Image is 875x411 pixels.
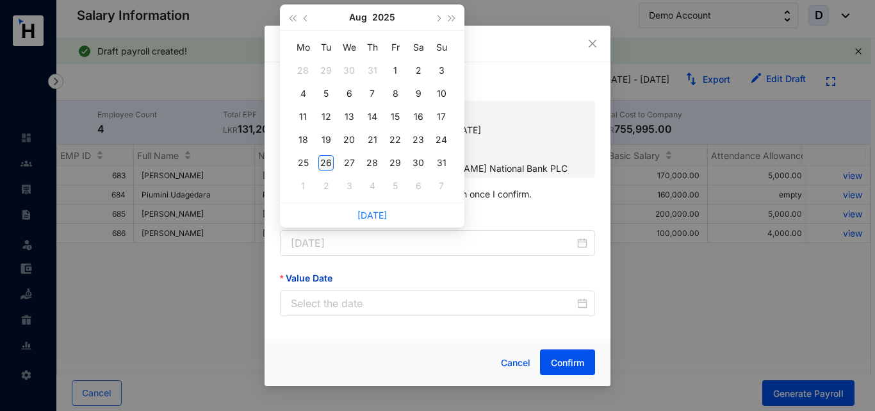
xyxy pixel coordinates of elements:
input: Date of crediting [291,235,575,251]
span: close [587,38,598,49]
div: 4 [295,86,311,101]
div: 7 [434,178,449,194]
div: 26 [318,155,334,171]
td: 2025-08-17 [430,105,453,128]
td: 2025-08-30 [407,151,430,174]
p: [PERSON_NAME] National Bank PLC [413,162,568,175]
div: 27 [341,155,357,171]
td: 2025-07-30 [338,59,361,82]
div: 7 [364,86,380,101]
div: 1 [295,178,311,194]
div: 25 [295,155,311,171]
td: 2025-08-28 [361,151,384,174]
button: Confirm [540,349,595,375]
td: 2025-08-02 [407,59,430,82]
th: Mo [291,36,315,59]
th: Tu [315,36,338,59]
td: 2025-08-15 [384,105,407,128]
div: 16 [411,109,426,124]
div: 22 [388,132,403,147]
td: 2025-08-09 [407,82,430,105]
span: Confirm [551,356,584,369]
td: 2025-09-02 [315,174,338,197]
div: 31 [434,155,449,171]
div: 28 [364,155,380,171]
td: 2025-08-16 [407,105,430,128]
td: 2025-08-12 [315,105,338,128]
div: 5 [318,86,334,101]
a: [DATE] [357,210,387,221]
div: 18 [295,132,311,147]
td: 2025-07-28 [291,59,315,82]
td: 2025-08-18 [291,128,315,151]
div: 5 [388,178,403,194]
td: 2025-08-19 [315,128,338,151]
td: 2025-08-05 [315,82,338,105]
td: 2025-08-23 [407,128,430,151]
td: 2025-08-22 [384,128,407,151]
td: 2025-09-01 [291,174,315,197]
td: 2025-09-05 [384,174,407,197]
span: Cancel [501,356,530,370]
div: 31 [364,63,380,78]
div: 29 [318,63,334,78]
div: 29 [388,155,403,171]
div: 9 [411,86,426,101]
td: 2025-08-21 [361,128,384,151]
td: 2025-09-04 [361,174,384,197]
input: Value Date [291,296,575,311]
div: 24 [434,132,449,147]
div: 2 [411,63,426,78]
th: Fr [384,36,407,59]
div: 6 [341,86,357,101]
div: 6 [411,178,426,194]
div: 15 [388,109,403,124]
td: 2025-08-08 [384,82,407,105]
div: 28 [295,63,311,78]
div: 11 [295,109,311,124]
td: 2025-08-03 [430,59,453,82]
td: 2025-09-03 [338,174,361,197]
td: 2025-07-29 [315,59,338,82]
td: 2025-08-31 [430,151,453,174]
th: Th [361,36,384,59]
div: 14 [364,109,380,124]
th: Sa [407,36,430,59]
td: 2025-08-04 [291,82,315,105]
button: 2025 [372,4,395,30]
td: 2025-08-14 [361,105,384,128]
td: 2025-08-29 [384,151,407,174]
div: 17 [434,109,449,124]
button: Cancel [491,350,540,376]
td: 2025-08-24 [430,128,453,151]
td: 2025-07-31 [361,59,384,82]
div: 2 [318,178,334,194]
td: 2025-08-01 [384,59,407,82]
td: 2025-08-20 [338,128,361,151]
label: Value Date [280,271,341,285]
td: 2025-08-07 [361,82,384,105]
th: Su [430,36,453,59]
div: 30 [411,155,426,171]
div: 20 [341,132,357,147]
div: 13 [341,109,357,124]
td: 2025-09-07 [430,174,453,197]
td: 2025-08-10 [430,82,453,105]
div: 4 [364,178,380,194]
div: 3 [341,178,357,194]
td: 2025-08-13 [338,105,361,128]
div: 8 [388,86,403,101]
div: 10 [434,86,449,101]
td: 2025-08-11 [291,105,315,128]
div: 12 [318,109,334,124]
div: 23 [411,132,426,147]
div: 30 [341,63,357,78]
div: 3 [434,63,449,78]
td: 2025-08-26 [315,151,338,174]
td: 2025-08-25 [291,151,315,174]
th: We [338,36,361,59]
td: 2025-08-27 [338,151,361,174]
div: 21 [364,132,380,147]
div: 19 [318,132,334,147]
button: Aug [349,4,367,30]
